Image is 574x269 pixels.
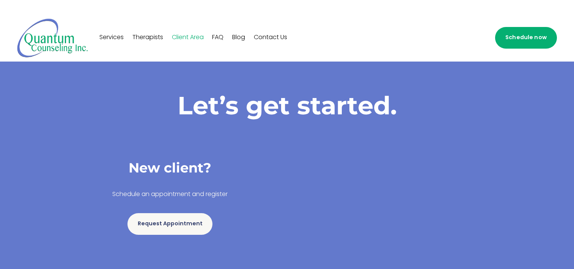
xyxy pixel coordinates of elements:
img: Quantum Counseling Inc. | Change starts here. [17,18,88,58]
a: Schedule now [495,27,557,49]
h1: Let’s get started. [60,90,515,120]
a: Client Area [172,32,204,44]
a: Contact Us [254,32,287,44]
a: Services [99,32,124,44]
h3: New client? [60,159,281,177]
a: Instagram [440,33,448,42]
a: LinkedIn [456,33,464,42]
a: Blog [232,32,245,44]
a: FAQ [212,32,223,44]
a: Request Appointment [127,213,212,235]
a: info@quantumcounselinginc.com [472,33,480,42]
a: Facebook [424,33,432,42]
p: Schedule an appointment and register [60,189,281,200]
a: Therapists [132,32,163,44]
